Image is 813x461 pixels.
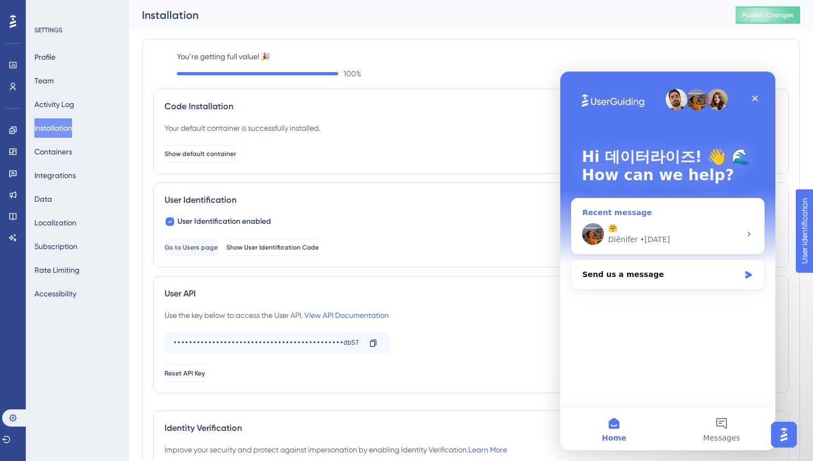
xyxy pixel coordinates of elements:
[768,419,800,451] iframe: UserGuiding AI Assistant Launcher
[165,239,218,256] button: Go to Users page
[34,118,72,138] button: Installation
[165,145,236,162] button: Show default container
[165,309,389,322] div: Use the key below to access the User API.
[34,26,122,34] div: SETTINGS
[173,335,360,352] div: ••••••••••••••••••••••••••••••••••••••••••••db57
[177,50,789,63] label: You’re getting full value! 🎉
[34,95,74,114] button: Activity Log
[34,166,76,185] button: Integrations
[34,47,55,67] button: Profile
[165,422,778,435] div: Identity Verification
[165,150,236,158] span: Show default container
[34,142,72,161] button: Containers
[344,67,361,80] span: 100 %
[34,213,76,232] button: Localization
[165,443,507,456] div: Improve your security and protect against impersonation by enabling Identity Verification.
[34,284,76,303] button: Accessibility
[736,6,800,24] button: Publish Changes
[165,369,205,378] span: Reset API Key
[177,215,271,228] span: User Identification enabled
[34,237,77,256] button: Subscription
[34,260,80,280] button: Rate Limiting
[165,122,320,134] div: Your default container is successfully installed.
[226,243,319,252] span: Show User Identification Code
[560,72,775,450] iframe: Intercom live chat
[34,71,54,90] button: Team
[165,287,778,300] div: User API
[34,189,52,209] button: Data
[142,8,709,23] div: Installation
[468,445,507,454] a: Learn More
[165,365,205,382] button: Reset API Key
[226,239,319,256] button: Show User Identification Code
[9,3,75,16] span: User Identification
[165,100,778,113] div: Code Installation
[304,311,389,320] a: View API Documentation
[165,194,778,207] div: User Identification
[165,243,218,252] span: Go to Users page
[742,11,794,19] span: Publish Changes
